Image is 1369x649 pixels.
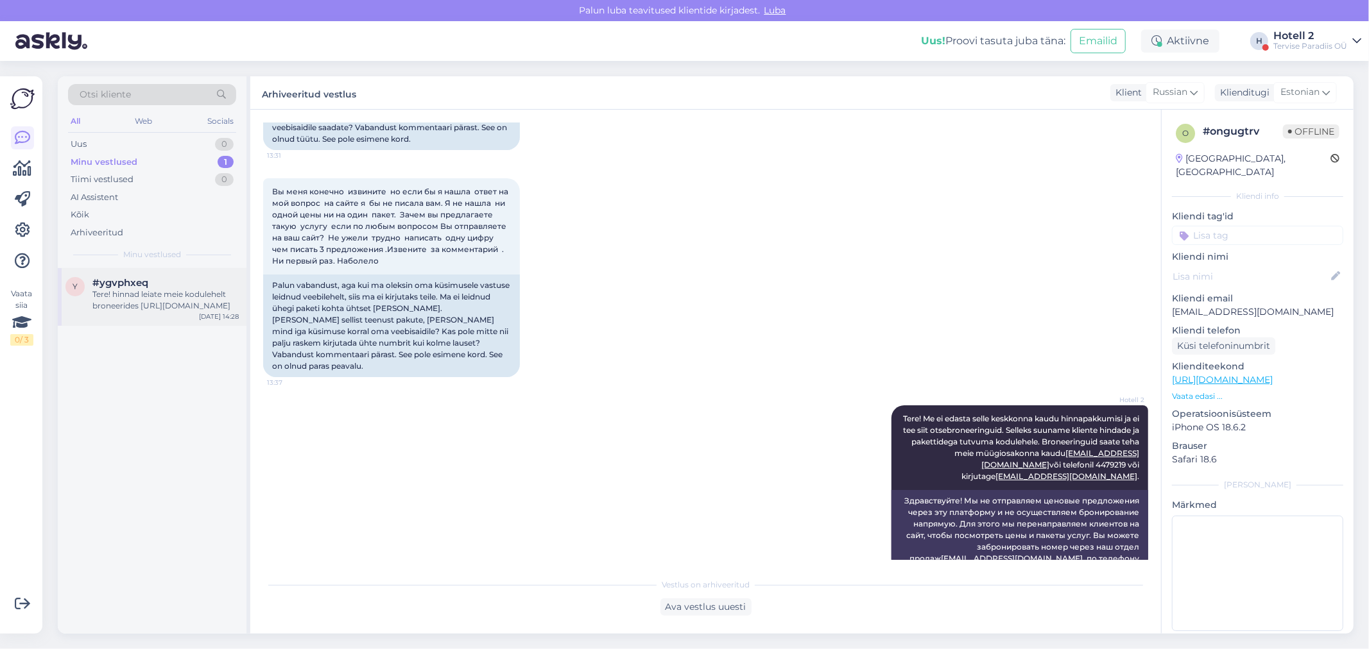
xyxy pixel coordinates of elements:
span: y [73,282,78,291]
span: Minu vestlused [123,249,181,260]
div: 1 [218,156,234,169]
p: Kliendi nimi [1172,250,1343,264]
span: 13:37 [267,378,315,387]
div: Klient [1110,86,1142,99]
div: Vaata siia [10,288,33,346]
span: Hotell 2 [1096,395,1144,405]
input: Lisa nimi [1173,269,1329,283]
label: Arhiveeritud vestlus [262,84,356,101]
span: o [1182,128,1189,138]
span: Estonian [1280,85,1320,99]
div: # ongugtrv [1203,124,1283,139]
div: Kliendi info [1172,190,1343,202]
div: [DATE] 14:28 [199,312,239,321]
img: Askly Logo [10,87,35,111]
p: iPhone OS 18.6.2 [1172,421,1343,434]
span: Otsi kliente [80,88,131,101]
div: Здравствуйте! Мы не отправляем ценовые предложения через эту платформу и не осуществляем брониров... [891,490,1148,581]
div: Palun vabandust, aga kui ma oleksin oma küsimusele vastuse leidnud veebilehelt, siis ma ei kirjut... [263,274,520,377]
span: Luba [761,4,790,16]
span: Offline [1283,124,1339,139]
div: H [1250,32,1268,50]
span: Вы меня конечно извините но если бы я нашла ответ на мой вопрос на сайте я бы не писала вам. Я не... [272,187,510,265]
div: Uus [71,138,87,151]
a: [EMAIL_ADDRESS][DOMAIN_NAME] [941,553,1083,563]
div: 0 / 3 [10,334,33,346]
div: Hotell 2 [1273,31,1347,41]
p: [EMAIL_ADDRESS][DOMAIN_NAME] [1172,305,1343,319]
p: Vaata edasi ... [1172,391,1343,402]
div: 0 [215,173,234,186]
div: Klienditugi [1215,86,1270,99]
div: Tervise Paradiis OÜ [1273,41,1347,51]
div: Aktiivne [1141,29,1219,53]
div: AI Assistent [71,191,118,204]
div: 0 [215,138,234,151]
p: Kliendi email [1172,292,1343,305]
div: [PERSON_NAME] [1172,479,1343,491]
div: Ava vestlus uuesti [660,598,752,616]
p: Brauser [1172,439,1343,453]
p: Klienditeekond [1172,360,1343,373]
span: Vestlus on arhiveeritud [662,579,750,591]
div: Web [133,113,155,130]
b: Uus! [921,35,945,47]
div: Minu vestlused [71,156,137,169]
div: Socials [205,113,236,130]
input: Lisa tag [1172,226,1343,245]
p: Kliendi telefon [1172,324,1343,337]
span: #ygvphxeq [92,277,148,289]
div: Kõik [71,208,89,221]
div: Proovi tasuta juba täna: [921,33,1065,49]
a: [URL][DOMAIN_NAME] [1172,374,1273,385]
div: Tere! hinnad leiate meie kodulehelt broneerides [URL][DOMAIN_NAME] [92,289,239,312]
button: Emailid [1071,29,1126,53]
div: All [68,113,83,130]
span: 13:31 [267,151,315,160]
p: Kliendi tag'id [1172,210,1343,223]
span: Russian [1153,85,1187,99]
p: Märkmed [1172,498,1343,512]
a: Hotell 2Tervise Paradiis OÜ [1273,31,1361,51]
div: Küsi telefoninumbrit [1172,337,1275,355]
p: Safari 18.6 [1172,453,1343,466]
p: Operatsioonisüsteem [1172,407,1343,421]
div: [GEOGRAPHIC_DATA], [GEOGRAPHIC_DATA] [1176,152,1330,179]
div: Arhiveeritud [71,226,123,239]
div: Tiimi vestlused [71,173,133,186]
span: Tere! Me ei edasta selle keskkonna kaudu hinnapakkumisi ja ei tee siit otsebroneeringuid. Selleks... [903,414,1141,481]
a: [EMAIL_ADDRESS][DOMAIN_NAME] [995,471,1137,481]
